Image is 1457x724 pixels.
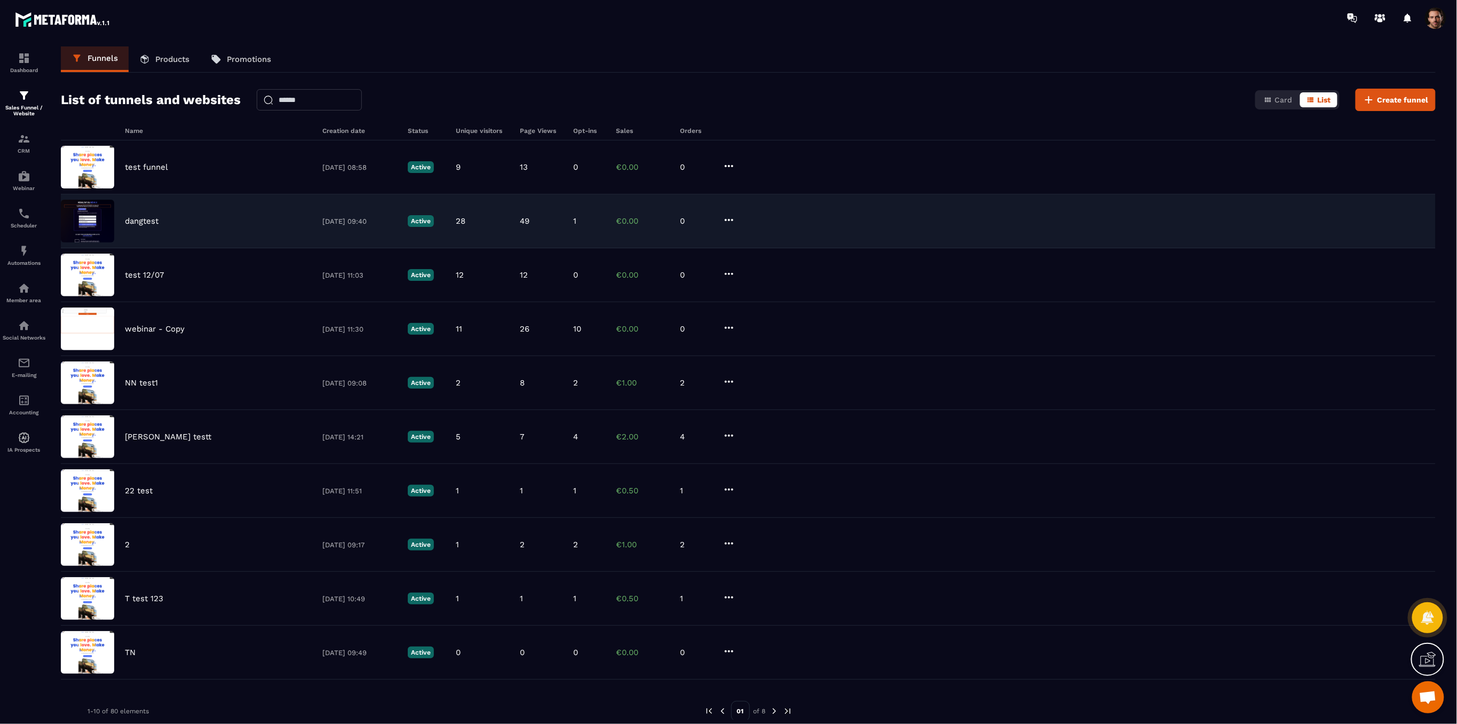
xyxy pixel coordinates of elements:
p: [DATE] 09:40 [322,217,397,225]
h6: Status [408,127,445,135]
img: automations [18,245,30,257]
img: image [61,361,114,404]
img: image [61,577,114,620]
img: image [61,254,114,296]
span: Card [1275,96,1293,104]
p: 10 [573,324,581,334]
p: €0.00 [616,648,669,657]
a: Promotions [200,46,282,72]
h6: Unique visitors [456,127,509,135]
a: emailemailE-mailing [3,349,45,386]
img: image [61,146,114,188]
p: 49 [520,216,529,226]
p: Active [408,161,434,173]
p: Member area [3,297,45,303]
p: NN test1 [125,378,158,388]
p: [DATE] 11:03 [322,271,397,279]
img: prev [718,706,727,716]
p: 0 [573,162,578,172]
p: Active [408,539,434,550]
a: accountantaccountantAccounting [3,386,45,423]
p: 0 [680,270,712,280]
p: Promotions [227,54,271,64]
p: 1 [573,594,576,603]
p: €0.50 [616,486,669,495]
img: prev [704,706,714,716]
img: next [783,706,793,716]
img: automations [18,431,30,444]
p: 0 [680,216,712,226]
p: 1 [573,486,576,495]
img: image [61,200,114,242]
img: image [61,523,114,566]
h6: Opt-ins [573,127,605,135]
p: 7 [520,432,524,442]
p: 0 [573,648,578,657]
p: 0 [680,162,712,172]
p: [DATE] 09:17 [322,541,397,549]
p: €0.00 [616,270,669,280]
img: automations [18,170,30,183]
h6: Orders [680,127,712,135]
p: 2 [573,378,578,388]
p: Sales Funnel / Website [3,105,45,116]
img: formation [18,52,30,65]
h6: Page Views [520,127,563,135]
p: [DATE] 09:49 [322,649,397,657]
button: Card [1257,92,1299,107]
img: image [61,415,114,458]
a: formationformationDashboard [3,44,45,81]
p: 9 [456,162,461,172]
p: webinar - Copy [125,324,185,334]
p: Active [408,323,434,335]
p: 1 [680,486,712,495]
p: Social Networks [3,335,45,341]
p: 22 test [125,486,153,495]
a: Mở cuộc trò chuyện [1412,681,1444,713]
a: schedulerschedulerScheduler [3,199,45,237]
h6: Creation date [322,127,397,135]
p: Webinar [3,185,45,191]
p: 2 [520,540,525,549]
img: social-network [18,319,30,332]
img: automations [18,282,30,295]
p: Active [408,431,434,443]
p: 1 [456,540,459,549]
p: Active [408,485,434,497]
p: 1 [456,486,459,495]
p: 13 [520,162,528,172]
p: 2 [573,540,578,549]
h6: Name [125,127,312,135]
p: €0.00 [616,216,669,226]
p: Active [408,215,434,227]
img: image [61,631,114,674]
img: logo [15,10,111,29]
button: Create funnel [1356,89,1436,111]
img: image [61,308,114,350]
p: 4 [573,432,578,442]
p: 0 [680,648,712,657]
p: Dashboard [3,67,45,73]
p: 2 [680,540,712,549]
p: Active [408,593,434,604]
img: image [61,469,114,512]
p: 1 [520,486,523,495]
a: formationformationSales Funnel / Website [3,81,45,124]
p: €0.00 [616,324,669,334]
p: [PERSON_NAME] testt [125,432,211,442]
p: 1 [573,216,576,226]
p: Accounting [3,410,45,415]
p: 01 [731,701,750,721]
h6: Sales [616,127,669,135]
p: CRM [3,148,45,154]
img: formation [18,132,30,145]
p: 1 [680,594,712,603]
p: 28 [456,216,465,226]
p: 0 [680,324,712,334]
p: of 8 [754,707,766,715]
p: 4 [680,432,712,442]
img: email [18,357,30,369]
p: 12 [520,270,528,280]
a: automationsautomationsMember area [3,274,45,311]
a: social-networksocial-networkSocial Networks [3,311,45,349]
